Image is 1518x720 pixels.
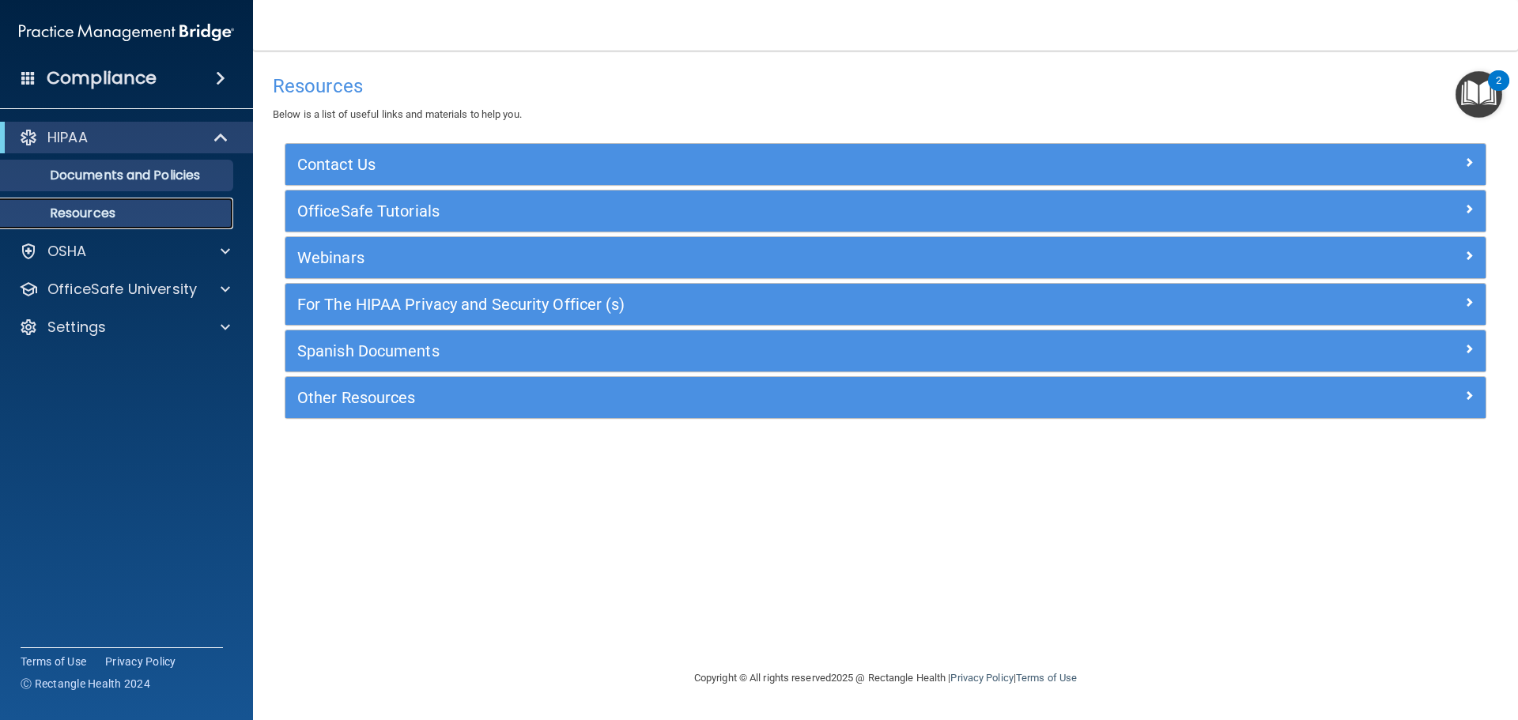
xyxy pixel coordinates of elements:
img: PMB logo [19,17,234,48]
a: OfficeSafe University [19,280,230,299]
p: Resources [10,205,226,221]
a: Settings [19,318,230,337]
div: 2 [1496,81,1501,101]
p: Documents and Policies [10,168,226,183]
a: Terms of Use [21,654,86,669]
div: Copyright © All rights reserved 2025 @ Rectangle Health | | [597,653,1174,703]
h5: OfficeSafe Tutorials [297,202,1174,220]
a: Privacy Policy [105,654,176,669]
a: Terms of Use [1016,672,1077,684]
a: HIPAA [19,128,229,147]
h5: Contact Us [297,156,1174,173]
h5: For The HIPAA Privacy and Security Officer (s) [297,296,1174,313]
h5: Spanish Documents [297,342,1174,360]
span: Below is a list of useful links and materials to help you. [273,108,522,120]
a: Contact Us [297,152,1474,177]
button: Open Resource Center, 2 new notifications [1456,71,1502,118]
p: HIPAA [47,128,88,147]
p: OfficeSafe University [47,280,197,299]
a: Spanish Documents [297,338,1474,364]
a: OSHA [19,242,230,261]
a: For The HIPAA Privacy and Security Officer (s) [297,292,1474,317]
iframe: Drift Widget Chat Controller [1244,608,1499,671]
span: Ⓒ Rectangle Health 2024 [21,676,150,692]
p: OSHA [47,242,87,261]
h4: Compliance [47,67,157,89]
p: Settings [47,318,106,337]
a: Privacy Policy [950,672,1013,684]
h5: Webinars [297,249,1174,266]
h5: Other Resources [297,389,1174,406]
h4: Resources [273,76,1498,96]
a: Other Resources [297,385,1474,410]
a: OfficeSafe Tutorials [297,198,1474,224]
a: Webinars [297,245,1474,270]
